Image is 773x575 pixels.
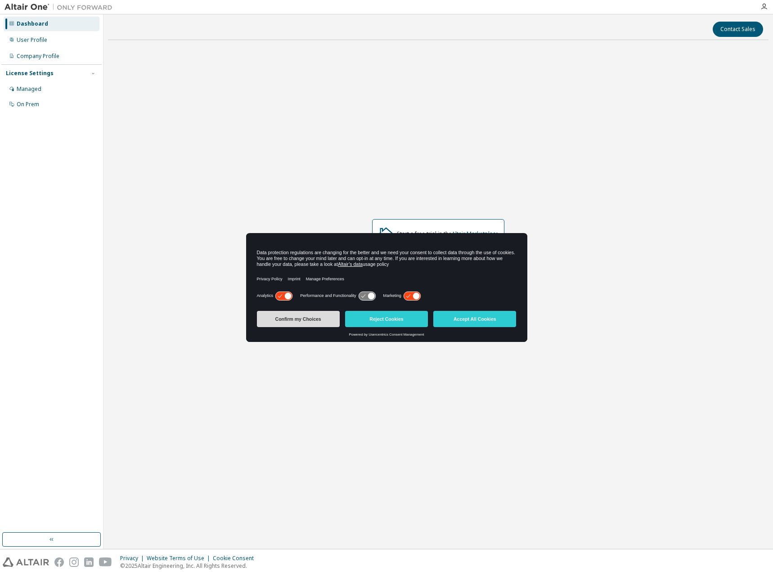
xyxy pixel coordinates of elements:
div: Website Terms of Use [147,555,213,562]
div: Start a free trial in the [397,230,499,238]
div: Cookie Consent [213,555,259,562]
img: facebook.svg [54,557,64,567]
div: Company Profile [17,53,59,60]
div: License Settings [6,70,54,77]
img: youtube.svg [99,557,112,567]
div: Managed [17,85,41,93]
img: Altair One [4,3,117,12]
div: User Profile [17,36,47,44]
img: instagram.svg [69,557,79,567]
div: Privacy [120,555,147,562]
img: altair_logo.svg [3,557,49,567]
p: © 2025 Altair Engineering, Inc. All Rights Reserved. [120,562,259,570]
div: On Prem [17,101,39,108]
div: Dashboard [17,20,48,27]
img: linkedin.svg [84,557,94,567]
a: Altair Marketplace [452,230,499,238]
button: Contact Sales [713,22,763,37]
